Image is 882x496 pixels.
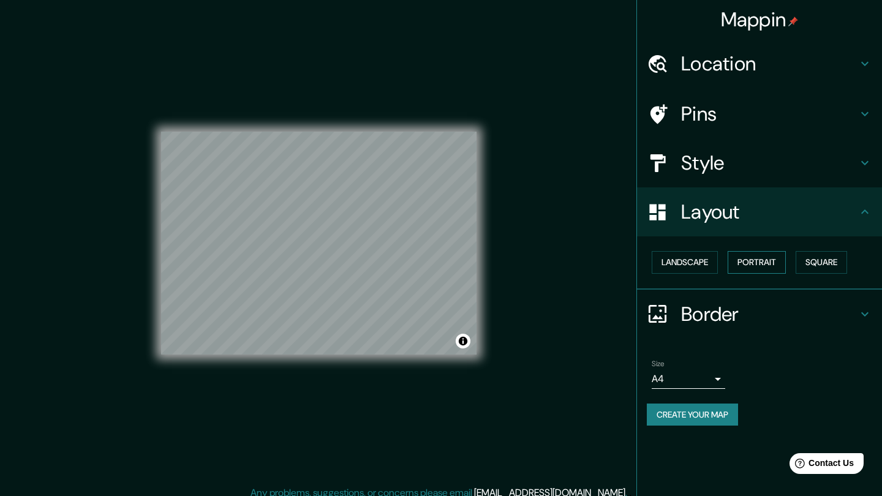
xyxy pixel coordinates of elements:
div: Layout [637,187,882,236]
h4: Layout [681,200,858,224]
button: Create your map [647,404,738,426]
button: Portrait [728,251,786,274]
div: Pins [637,89,882,138]
iframe: Help widget launcher [773,448,869,483]
h4: Location [681,51,858,76]
canvas: Map [161,132,477,355]
button: Toggle attribution [456,334,470,348]
label: Size [652,358,665,369]
h4: Pins [681,102,858,126]
div: A4 [652,369,725,389]
div: Style [637,138,882,187]
img: pin-icon.png [788,17,798,26]
button: Landscape [652,251,718,274]
h4: Mappin [721,7,799,32]
div: Border [637,290,882,339]
div: Location [637,39,882,88]
button: Square [796,251,847,274]
h4: Border [681,302,858,326]
h4: Style [681,151,858,175]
